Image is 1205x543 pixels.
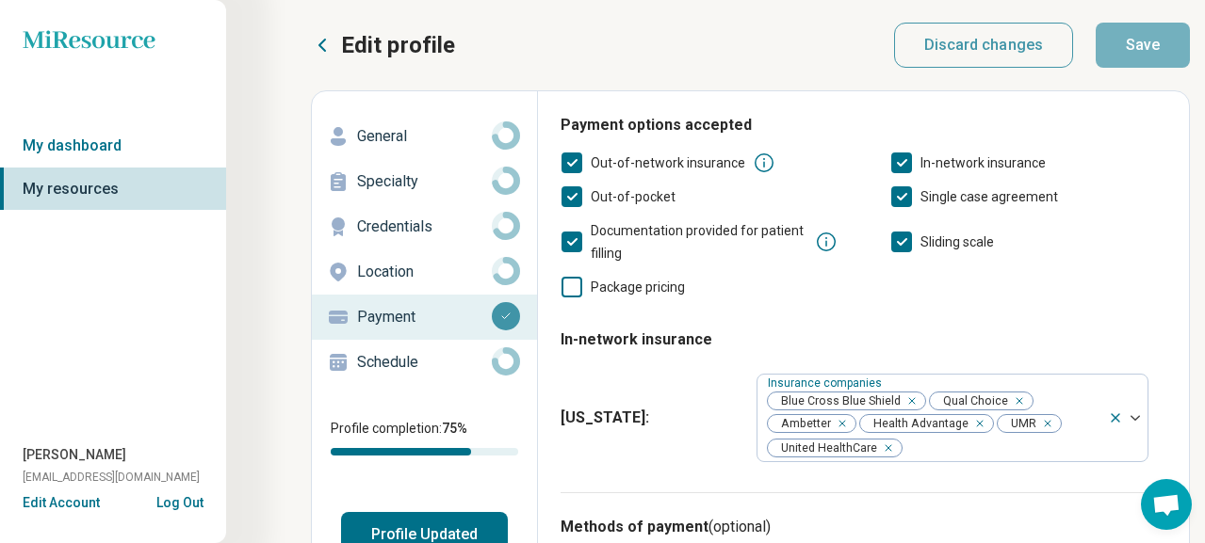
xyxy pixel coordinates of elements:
[312,114,537,159] a: General
[768,439,883,457] span: United HealthCare
[591,223,804,261] span: Documentation provided for patient filling
[1096,23,1190,68] button: Save
[23,469,200,486] span: [EMAIL_ADDRESS][DOMAIN_NAME]
[930,392,1014,410] span: Qual Choice
[894,23,1074,68] button: Discard changes
[561,114,1166,136] h3: Payment options accepted
[312,159,537,204] a: Specialty
[591,279,685,295] span: Package pricing
[357,216,492,238] p: Credentials
[357,261,492,283] p: Location
[156,493,204,508] button: Log Out
[591,189,676,204] span: Out-of-pocket
[591,155,745,170] span: Out-of-network insurance
[23,445,126,465] span: [PERSON_NAME]
[561,516,1166,538] h3: Methods of payment
[312,249,537,295] a: Location
[357,170,492,193] p: Specialty
[1141,479,1192,530] div: Open chat
[341,30,455,60] p: Edit profile
[998,415,1042,433] span: UMR
[708,518,771,535] span: (optional)
[312,407,537,467] div: Profile completion:
[312,295,537,340] a: Payment
[561,407,741,429] span: [US_STATE] :
[920,234,994,249] span: Sliding scale
[768,415,837,433] span: Ambetter
[442,421,467,436] span: 75 %
[768,376,886,390] label: Insurance companies
[312,204,537,249] a: Credentials
[768,392,906,410] span: Blue Cross Blue Shield
[331,448,518,455] div: Profile completion
[357,306,492,328] p: Payment
[23,493,100,513] button: Edit Account
[920,189,1058,204] span: Single case agreement
[357,351,492,374] p: Schedule
[312,340,537,385] a: Schedule
[561,313,712,366] legend: In-network insurance
[920,155,1046,170] span: In-network insurance
[357,125,492,148] p: General
[860,415,974,433] span: Health Advantage
[311,30,455,60] button: Edit profile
